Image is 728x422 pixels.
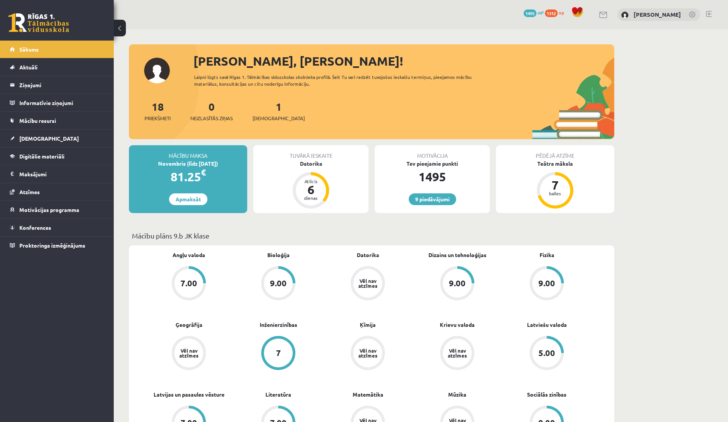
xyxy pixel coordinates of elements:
[413,336,502,372] a: Vēl nav atzīmes
[10,41,104,58] a: Sākums
[428,251,486,259] a: Dizains un tehnoloģijas
[375,168,490,186] div: 1495
[10,183,104,201] a: Atzīmes
[190,100,233,122] a: 0Neizlasītās ziņas
[300,184,322,196] div: 6
[201,167,206,178] span: €
[621,11,629,19] img: Rūdolfs Masjulis
[357,251,379,259] a: Datorika
[190,115,233,122] span: Neizlasītās ziņas
[132,231,611,241] p: Mācību plāns 9.b JK klase
[19,94,104,111] legend: Informatīvie ziņojumi
[10,237,104,254] a: Proktoringa izmēģinājums
[10,147,104,165] a: Digitālie materiāli
[253,100,305,122] a: 1[DEMOGRAPHIC_DATA]
[527,391,566,398] a: Sociālās zinības
[10,219,104,236] a: Konferences
[10,201,104,218] a: Motivācijas programma
[19,165,104,183] legend: Maksājumi
[634,11,681,18] a: [PERSON_NAME]
[323,266,413,302] a: Vēl nav atzīmes
[234,336,323,372] a: 7
[276,349,281,357] div: 7
[360,321,376,329] a: Ķīmija
[19,153,64,160] span: Digitālie materiāli
[559,9,564,16] span: xp
[544,191,566,196] div: balles
[19,46,39,53] span: Sākums
[10,165,104,183] a: Maksājumi
[19,188,40,195] span: Atzīmes
[300,179,322,184] div: Atlicis
[180,279,197,287] div: 7.00
[19,206,79,213] span: Motivācijas programma
[234,266,323,302] a: 9.00
[19,64,38,71] span: Aktuāli
[353,391,383,398] a: Matemātika
[524,9,537,17] span: 1495
[502,336,591,372] a: 5.00
[19,76,104,94] legend: Ziņojumi
[496,160,614,210] a: Teātra māksla 7 balles
[10,76,104,94] a: Ziņojumi
[144,115,171,122] span: Priekšmeti
[502,266,591,302] a: 9.00
[375,145,490,160] div: Motivācija
[270,279,287,287] div: 9.00
[524,9,544,16] a: 1495 mP
[19,117,56,124] span: Mācību resursi
[323,336,413,372] a: Vēl nav atzīmes
[545,9,558,17] span: 1312
[357,278,378,288] div: Vēl nav atzīmes
[19,242,85,249] span: Proktoringa izmēģinājums
[144,100,171,122] a: 18Priekšmeti
[496,145,614,160] div: Pēdējā atzīme
[267,251,290,259] a: Bioloģija
[253,145,369,160] div: Tuvākā ieskaite
[129,168,247,186] div: 81.25
[538,279,555,287] div: 9.00
[178,348,199,358] div: Vēl nav atzīmes
[300,196,322,200] div: dienas
[265,391,291,398] a: Literatūra
[10,94,104,111] a: Informatīvie ziņojumi
[129,145,247,160] div: Mācību maksa
[357,348,378,358] div: Vēl nav atzīmes
[176,321,202,329] a: Ģeogrāfija
[8,13,69,32] a: Rīgas 1. Tālmācības vidusskola
[169,193,207,205] a: Apmaksāt
[19,224,51,231] span: Konferences
[154,391,224,398] a: Latvijas un pasaules vēsture
[409,193,456,205] a: 9 piedāvājumi
[193,52,614,70] div: [PERSON_NAME], [PERSON_NAME]!
[540,251,554,259] a: Fizika
[260,321,297,329] a: Inženierzinības
[447,348,468,358] div: Vēl nav atzīmes
[253,115,305,122] span: [DEMOGRAPHIC_DATA]
[538,9,544,16] span: mP
[144,266,234,302] a: 7.00
[10,58,104,76] a: Aktuāli
[10,112,104,129] a: Mācību resursi
[544,179,566,191] div: 7
[194,74,485,87] div: Laipni lūgts savā Rīgas 1. Tālmācības vidusskolas skolnieka profilā. Šeit Tu vari redzēt tuvojošo...
[129,160,247,168] div: Novembris (līdz [DATE])
[10,130,104,147] a: [DEMOGRAPHIC_DATA]
[538,349,555,357] div: 5.00
[375,160,490,168] div: Tev pieejamie punkti
[527,321,567,329] a: Latviešu valoda
[440,321,475,329] a: Krievu valoda
[448,391,466,398] a: Mūzika
[496,160,614,168] div: Teātra māksla
[253,160,369,168] div: Datorika
[19,135,79,142] span: [DEMOGRAPHIC_DATA]
[449,279,466,287] div: 9.00
[413,266,502,302] a: 9.00
[253,160,369,210] a: Datorika Atlicis 6 dienas
[173,251,205,259] a: Angļu valoda
[144,336,234,372] a: Vēl nav atzīmes
[545,9,568,16] a: 1312 xp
